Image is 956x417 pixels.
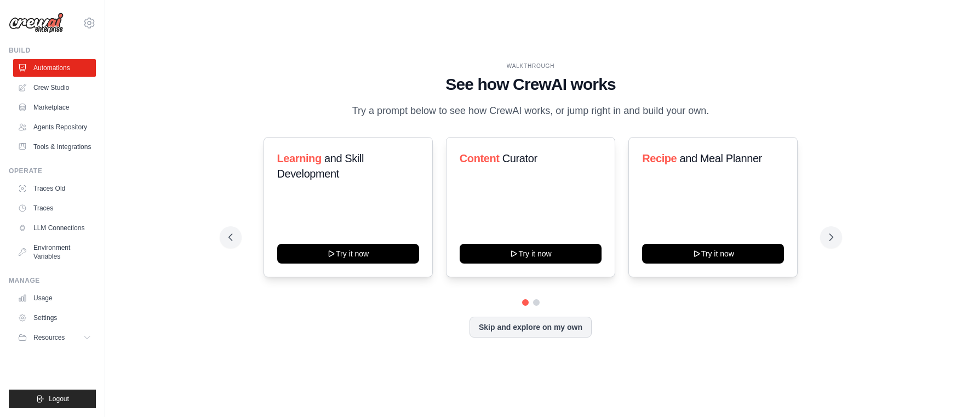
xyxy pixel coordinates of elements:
[460,244,602,264] button: Try it now
[9,46,96,55] div: Build
[9,276,96,285] div: Manage
[9,167,96,175] div: Operate
[13,138,96,156] a: Tools & Integrations
[13,309,96,327] a: Settings
[277,152,364,180] span: and Skill Development
[347,103,715,119] p: Try a prompt below to see how CrewAI works, or jump right in and build your own.
[277,152,322,164] span: Learning
[13,239,96,265] a: Environment Variables
[13,289,96,307] a: Usage
[228,75,833,94] h1: See how CrewAI works
[13,180,96,197] a: Traces Old
[228,62,833,70] div: WALKTHROUGH
[642,244,784,264] button: Try it now
[9,13,64,33] img: Logo
[680,152,762,164] span: and Meal Planner
[470,317,592,338] button: Skip and explore on my own
[13,329,96,346] button: Resources
[13,99,96,116] a: Marketplace
[13,118,96,136] a: Agents Repository
[13,219,96,237] a: LLM Connections
[277,244,419,264] button: Try it now
[33,333,65,342] span: Resources
[49,395,69,403] span: Logout
[642,152,677,164] span: Recipe
[502,152,537,164] span: Curator
[13,59,96,77] a: Automations
[9,390,96,408] button: Logout
[460,152,500,164] span: Content
[13,199,96,217] a: Traces
[13,79,96,96] a: Crew Studio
